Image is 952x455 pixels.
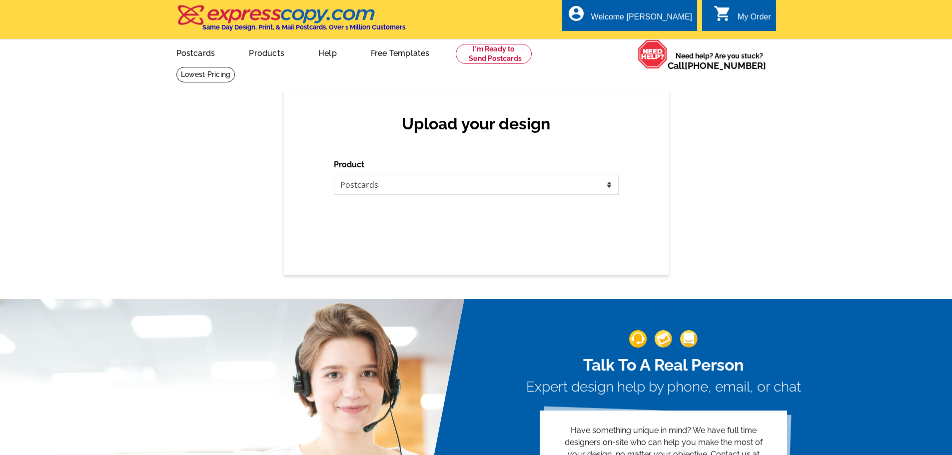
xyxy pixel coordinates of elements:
h2: Talk To A Real Person [526,356,801,375]
a: Same Day Design, Print, & Mail Postcards. Over 1 Million Customers. [176,12,407,31]
div: My Order [738,12,771,26]
img: support-img-3_1.png [680,330,698,348]
span: Call [668,60,766,71]
img: support-img-1.png [629,330,647,348]
a: Postcards [160,40,231,64]
img: support-img-2.png [655,330,672,348]
span: Need help? Are you stuck? [668,51,771,71]
a: Products [233,40,300,64]
img: help [638,39,668,69]
h3: Expert design help by phone, email, or chat [526,379,801,396]
a: Help [302,40,353,64]
i: account_circle [567,4,585,22]
a: Free Templates [355,40,446,64]
a: [PHONE_NUMBER] [685,60,766,71]
h4: Same Day Design, Print, & Mail Postcards. Over 1 Million Customers. [202,23,407,31]
div: Welcome [PERSON_NAME] [591,12,692,26]
label: Product [334,159,364,171]
h2: Upload your design [344,114,609,133]
a: shopping_cart My Order [714,11,771,23]
i: shopping_cart [714,4,732,22]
